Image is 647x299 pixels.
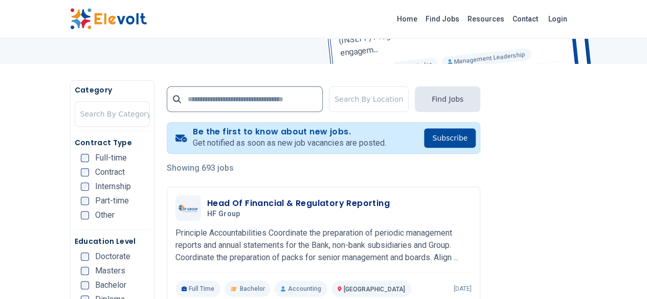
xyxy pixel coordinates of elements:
[81,168,89,176] input: Contract
[421,11,463,27] a: Find Jobs
[207,210,240,219] span: HF Group
[95,168,125,176] span: Contract
[95,281,126,289] span: Bachelor
[81,154,89,162] input: Full-time
[70,8,147,30] img: Elevolt
[95,154,127,162] span: Full-time
[344,286,405,293] span: [GEOGRAPHIC_DATA]
[175,195,472,297] a: HF GroupHead Of Financial & Regulatory ReportingHF GroupPrinciple Accountabilities Coordinate the...
[193,127,386,137] h4: Be the first to know about new jobs.
[95,197,129,205] span: Part-time
[81,267,89,275] input: Masters
[207,197,390,210] h3: Head Of Financial & Regulatory Reporting
[424,128,476,148] button: Subscribe
[175,227,472,264] p: Principle Accountabilities Coordinate the preparation of periodic management reports and annual s...
[508,11,542,27] a: Contact
[95,252,130,261] span: Doctorate
[75,137,150,148] h5: Contract Type
[95,267,125,275] span: Masters
[454,285,472,293] p: [DATE]
[75,85,150,95] h5: Category
[175,281,221,297] p: Full Time
[415,86,480,112] button: Find Jobs
[81,211,89,219] input: Other
[275,281,327,297] p: Accounting
[81,281,89,289] input: Bachelor
[167,162,480,174] p: Showing 693 jobs
[596,250,647,299] iframe: Chat Widget
[542,9,573,29] a: Login
[81,252,89,261] input: Doctorate
[95,211,115,219] span: Other
[95,182,131,191] span: Internship
[178,204,198,212] img: HF Group
[75,236,150,246] h5: Education Level
[193,137,386,149] p: Get notified as soon as new job vacancies are posted.
[81,197,89,205] input: Part-time
[463,11,508,27] a: Resources
[239,285,264,293] span: Bachelor
[81,182,89,191] input: Internship
[393,11,421,27] a: Home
